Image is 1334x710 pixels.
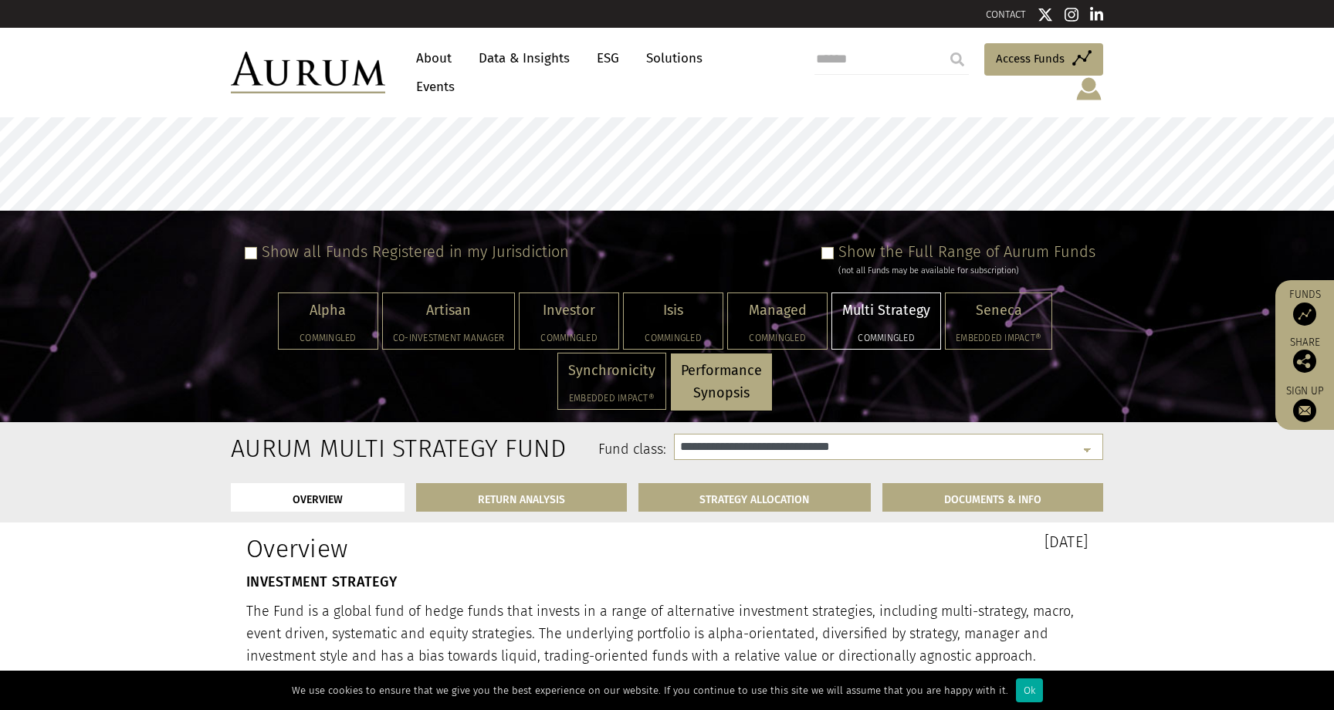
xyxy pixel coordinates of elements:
h5: Commingled [530,333,608,343]
a: STRATEGY ALLOCATION [638,483,872,512]
h5: Commingled [634,333,713,343]
p: Seneca [956,299,1041,322]
span: Access Funds [996,49,1065,68]
div: (not all Funds may be available for subscription) [838,264,1095,278]
a: Data & Insights [471,44,577,73]
a: RETURN ANALYSIS [416,483,627,512]
img: Sign up to our newsletter [1293,399,1316,422]
h3: [DATE] [679,534,1088,549]
p: Performance Synopsis [681,360,762,404]
img: Share this post [1293,350,1316,373]
a: About [408,44,459,73]
h5: Commingled [738,333,817,343]
a: CONTACT [986,8,1026,20]
a: Events [408,73,455,101]
input: Submit [942,44,973,75]
img: account-icon.svg [1075,76,1103,102]
div: Ok [1016,678,1043,702]
p: Managed [738,299,817,322]
a: ESG [589,44,627,73]
h2: Aurum Multi Strategy Fund [231,434,357,463]
label: Show the Full Range of Aurum Funds [838,242,1095,261]
p: Isis [634,299,713,322]
p: Alpha [289,299,367,322]
img: Twitter icon [1038,7,1053,22]
h5: Embedded Impact® [568,394,655,403]
a: DOCUMENTS & INFO [882,483,1103,512]
p: Artisan [393,299,504,322]
a: Access Funds [984,43,1103,76]
a: Sign up [1283,384,1326,422]
h5: Commingled [289,333,367,343]
img: Aurum [231,52,385,93]
a: Funds [1283,288,1326,326]
div: Share [1283,337,1326,373]
h1: Overview [246,534,655,563]
img: Instagram icon [1065,7,1078,22]
label: Fund class: [380,440,666,460]
img: Access Funds [1293,303,1316,326]
p: The Fund is a global fund of hedge funds that invests in a range of alternative investment strate... [246,600,1088,667]
label: Show all Funds Registered in my Jurisdiction [262,242,569,261]
img: Linkedin icon [1090,7,1104,22]
h5: Co-investment Manager [393,333,504,343]
p: Investor [530,299,608,322]
a: Solutions [638,44,710,73]
h5: Embedded Impact® [956,333,1041,343]
p: Multi Strategy [842,299,930,322]
h5: Commingled [842,333,930,343]
p: Synchronicity [568,360,655,382]
strong: INVESTMENT STRATEGY [246,573,397,590]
